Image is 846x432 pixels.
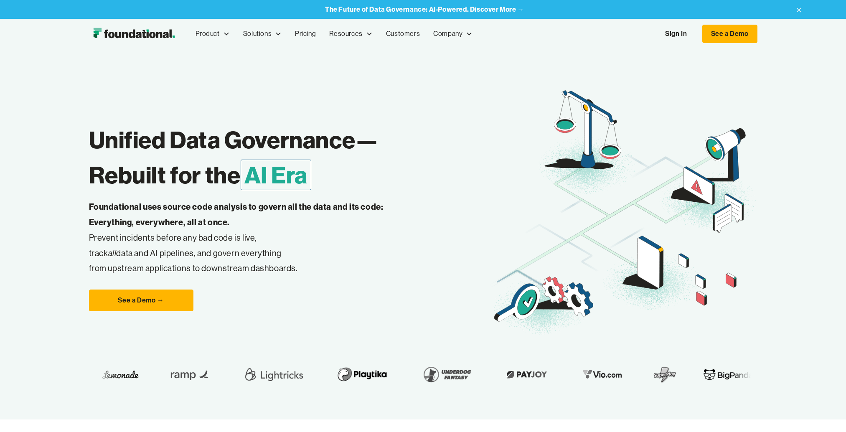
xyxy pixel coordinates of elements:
img: Underdog Fantasy [417,363,473,386]
h1: Unified Data Governance— Rebuilt for the [89,122,490,193]
a: Sign In [657,25,695,43]
div: Solutions [243,28,272,39]
em: all [108,248,117,258]
span: AI Era [241,160,312,190]
p: Prevent incidents before any bad code is live, track data and AI pipelines, and govern everything... [89,199,410,276]
div: Product [196,28,220,39]
img: BigPanda [701,368,751,381]
img: Playtika [330,363,390,386]
img: Foundational Logo [89,25,179,42]
a: See a Demo → [89,290,193,311]
img: Ramp [163,363,213,386]
img: Lightricks [240,363,303,386]
div: Product [189,20,236,48]
div: Resources [329,28,362,39]
div: Resources [323,20,379,48]
a: home [89,25,179,42]
img: Lemonade [100,368,136,381]
div: Company [427,20,479,48]
img: Vio.com [576,368,625,381]
img: Payjoy [500,368,549,381]
a: See a Demo [702,25,757,43]
a: Pricing [288,20,323,48]
div: Company [433,28,462,39]
a: Customers [379,20,427,48]
img: SuperPlay [651,363,675,386]
strong: Foundational uses source code analysis to govern all the data and its code: Everything, everywher... [89,201,384,227]
iframe: Chat Widget [804,392,846,432]
a: The Future of Data Governance: AI-Powered. Discover More → [325,5,524,13]
div: Solutions [236,20,288,48]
